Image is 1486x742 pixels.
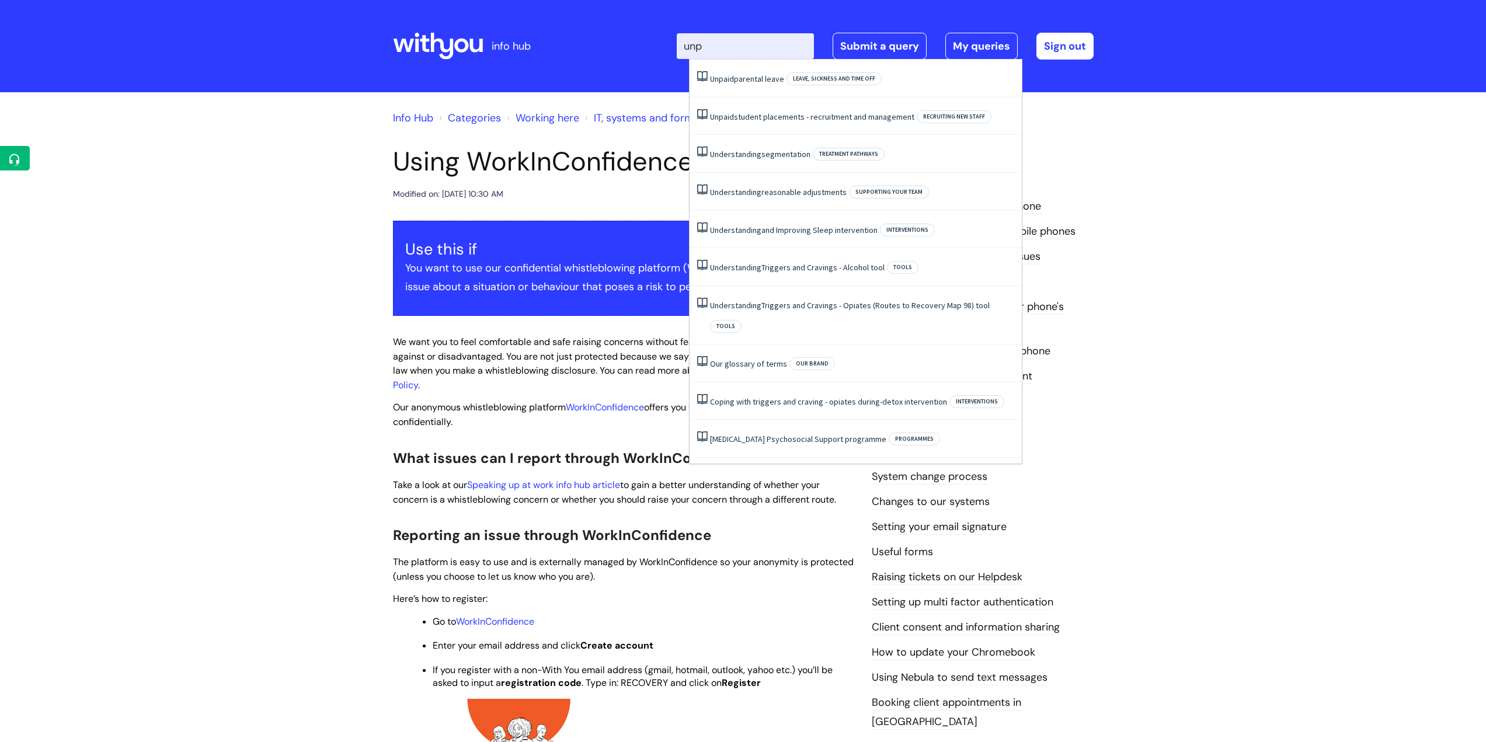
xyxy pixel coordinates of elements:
[710,149,761,159] span: Understanding
[710,187,847,197] a: Understandingreasonable adjustments
[393,401,843,428] span: Our anonymous whistleblowing platform offers you the opportunity to report something confidentially.
[677,33,814,59] input: Search
[872,670,1047,685] a: Using Nebula to send text messages
[872,570,1022,585] a: Raising tickets on our Helpdesk
[813,148,885,161] span: Treatment pathways
[710,112,914,122] a: Unpaidstudent placements - recruitment and management
[393,146,854,177] h1: Using WorkInConfidence
[710,74,784,84] a: Unpaidparental leave
[516,111,579,125] a: Working here
[872,520,1007,535] a: Setting your email signature
[872,469,987,485] a: System change process
[436,109,501,127] li: Solution home
[456,615,534,628] a: WorkInConfidence
[710,320,742,333] span: Tools
[405,240,842,259] h3: Use this if
[580,639,653,652] strong: Create account
[710,262,885,273] a: UnderstandingTriggers and Cravings - Alcohol tool
[786,72,882,85] span: Leave, sickness and time off
[872,595,1053,610] a: Setting up multi factor authentication
[849,186,929,198] span: Supporting your team
[872,494,990,510] a: Changes to our systems
[710,434,886,444] a: [MEDICAL_DATA] Psychosocial Support programme
[433,615,534,628] span: Go to
[677,33,1094,60] div: | -
[393,336,852,391] span: We want you to feel comfortable and safe raising concerns without fear of being judged, discrimin...
[880,224,935,236] span: Interventions
[872,620,1060,635] a: Client consent and information sharing
[566,401,644,413] a: WorkInConfidence
[710,74,734,84] span: Unpaid
[405,259,842,297] p: You want to use our confidential whistleblowing platform (WorkInConfidence) to report an issue ab...
[393,593,488,605] span: Here’s how to register:
[789,357,835,370] span: Our brand
[433,639,653,652] span: Enter your email address and click
[1036,33,1094,60] a: Sign out
[582,109,699,127] li: IT, systems and forms
[872,645,1035,660] a: How to update your Chromebook
[710,187,761,197] span: Understanding
[594,111,699,125] a: IT, systems and forms
[945,33,1018,60] a: My queries
[887,261,918,274] span: Tools
[710,300,990,311] a: UnderstandingTriggers and Cravings - Opiates (Routes to Recovery Map 98) tool
[710,300,761,311] span: Understanding
[710,112,734,122] span: Unpaid
[710,225,878,235] a: Understandingand Improving Sleep intervention
[504,109,579,127] li: Working here
[872,545,933,560] a: Useful forms
[710,225,761,235] span: Understanding
[833,33,927,60] a: Submit a query
[501,677,582,689] strong: registration code
[393,479,836,506] span: Take a look at our to gain a better understanding of whether your concern is a whistleblowing con...
[710,358,787,369] a: Our glossary of terms
[710,149,810,159] a: Understandingsegmentation
[393,556,854,583] span: The platform is easy to use and is externally managed by WorkInConfidence so your anonymity is pr...
[393,111,433,125] a: Info Hub
[949,395,1004,408] span: Interventions
[393,449,760,467] span: What issues can I report through WorkInConfidence?
[393,526,711,544] span: Reporting an issue through WorkInConfidence
[917,110,991,123] span: Recruiting new staff
[467,479,620,491] a: Speaking up at work info hub article
[448,111,501,125] a: Categories
[710,262,761,273] span: Understanding
[889,433,940,445] span: Programmes
[393,187,503,201] div: Modified on: [DATE] 10:30 AM
[492,37,531,55] p: info hub
[710,396,947,407] a: Coping with triggers and craving - opiates during-detox intervention
[872,695,1021,729] a: Booking client appointments in [GEOGRAPHIC_DATA]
